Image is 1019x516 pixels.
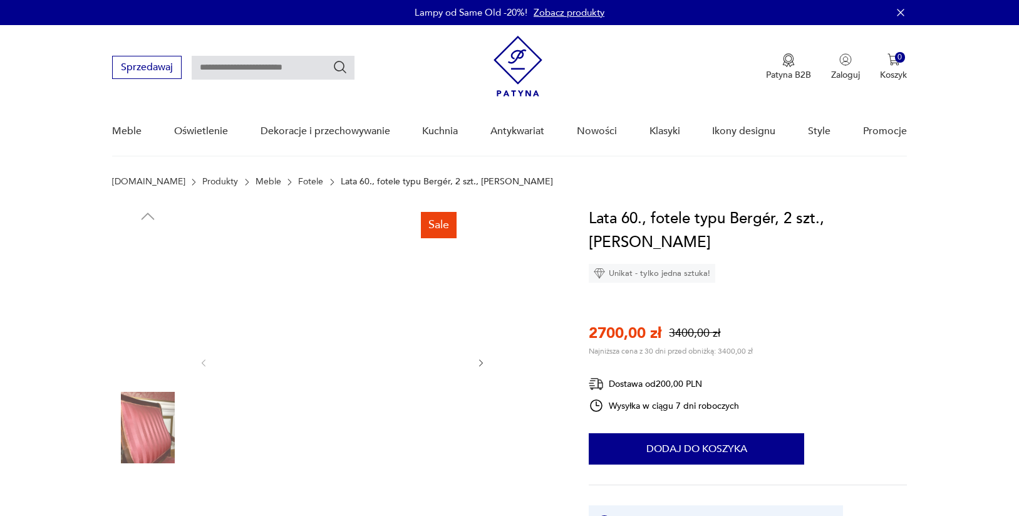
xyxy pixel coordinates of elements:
[589,398,739,413] div: Wysyłka w ciągu 7 dni roboczych
[766,53,811,81] button: Patyna B2B
[222,207,453,516] img: Zdjęcie produktu Lata 60., fotele typu Bergér, 2 szt., Berżer Henrykow
[415,6,527,19] p: Lampy od Same Old -20%!
[712,107,775,155] a: Ikony designu
[831,53,860,81] button: Zaloguj
[112,177,185,187] a: [DOMAIN_NAME]
[112,64,182,73] a: Sprzedawaj
[341,177,553,187] p: Lata 60., fotele typu Bergér, 2 szt., [PERSON_NAME]
[112,107,142,155] a: Meble
[589,323,661,344] p: 2700,00 zł
[766,69,811,81] p: Patyna B2B
[594,268,605,279] img: Ikona diamentu
[766,53,811,81] a: Ikona medaluPatyna B2B
[895,52,906,63] div: 0
[589,264,715,283] div: Unikat - tylko jedna sztuka!
[887,53,900,66] img: Ikona koszyka
[782,53,795,67] img: Ikona medalu
[880,69,907,81] p: Koszyk
[202,177,238,187] a: Produkty
[421,212,457,238] div: Sale
[831,69,860,81] p: Zaloguj
[174,107,228,155] a: Oświetlenie
[422,107,458,155] a: Kuchnia
[649,107,680,155] a: Klasyki
[589,376,739,392] div: Dostawa od 200,00 PLN
[589,376,604,392] img: Ikona dostawy
[490,107,544,155] a: Antykwariat
[589,346,753,356] p: Najniższa cena z 30 dni przed obniżką: 3400,00 zł
[112,392,184,463] img: Zdjęcie produktu Lata 60., fotele typu Bergér, 2 szt., Berżer Henrykow
[261,107,390,155] a: Dekoracje i przechowywanie
[577,107,617,155] a: Nowości
[112,232,184,303] img: Zdjęcie produktu Lata 60., fotele typu Bergér, 2 szt., Berżer Henrykow
[112,56,182,79] button: Sprzedawaj
[333,60,348,75] button: Szukaj
[256,177,281,187] a: Meble
[880,53,907,81] button: 0Koszyk
[839,53,852,66] img: Ikonka użytkownika
[589,433,804,465] button: Dodaj do koszyka
[534,6,604,19] a: Zobacz produkty
[863,107,907,155] a: Promocje
[589,207,907,255] h1: Lata 60., fotele typu Bergér, 2 szt., [PERSON_NAME]
[494,36,542,97] img: Patyna - sklep z meblami i dekoracjami vintage
[808,107,830,155] a: Style
[669,325,720,341] p: 3400,00 zł
[460,207,691,516] img: Zdjęcie produktu Lata 60., fotele typu Bergér, 2 szt., Berżer Henrykow
[298,177,323,187] a: Fotele
[112,312,184,384] img: Zdjęcie produktu Lata 60., fotele typu Bergér, 2 szt., Berżer Henrykow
